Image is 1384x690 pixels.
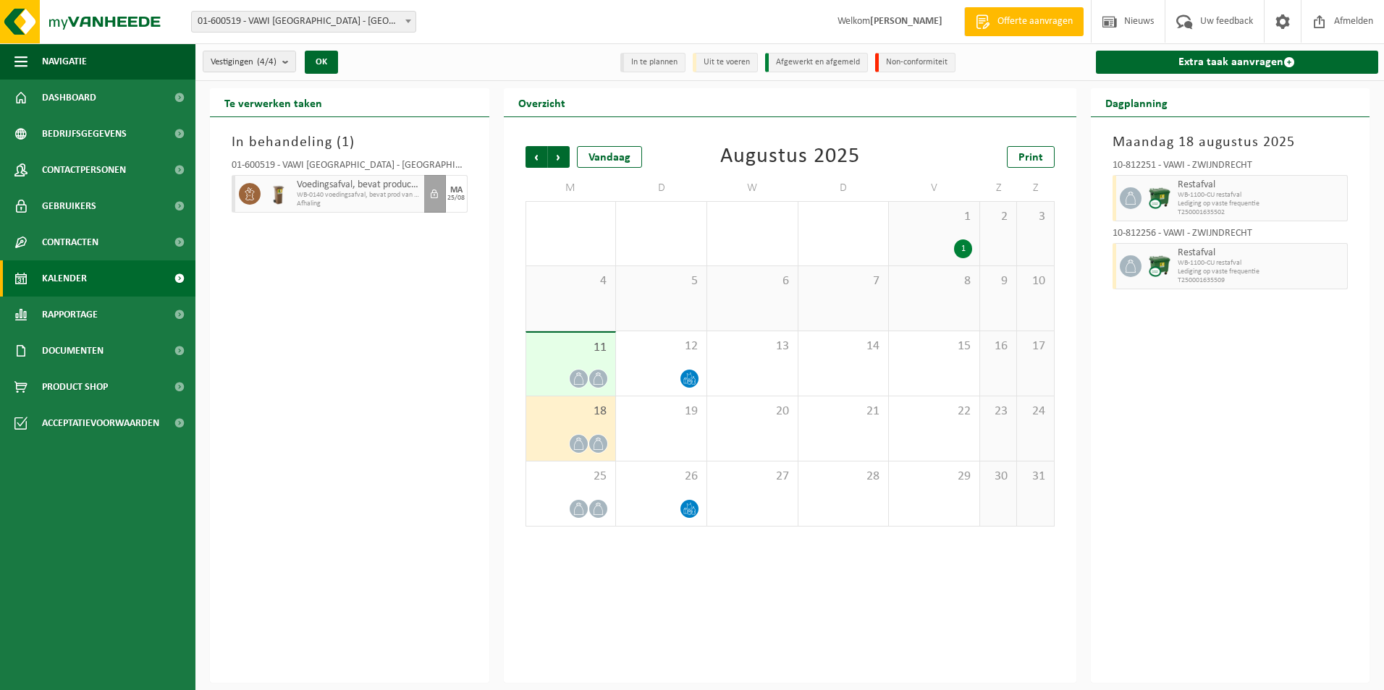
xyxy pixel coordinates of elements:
[714,404,790,419] span: 20
[714,209,790,225] span: 30
[42,369,108,405] span: Product Shop
[297,191,421,200] span: WB-0140 voedingsafval, bevat prod van dierl oorsprong, onve
[896,209,972,225] span: 1
[720,146,860,168] div: Augustus 2025
[577,146,642,168] div: Vandaag
[623,273,699,289] span: 5
[533,469,609,485] span: 25
[1178,259,1344,268] span: WB-1100-CU restafval
[42,260,87,297] span: Kalender
[798,175,890,201] td: D
[533,209,609,225] span: 28
[765,53,868,72] li: Afgewerkt en afgemeld
[42,188,96,224] span: Gebruikers
[1091,88,1182,116] h2: Dagplanning
[1024,209,1046,225] span: 3
[1096,51,1379,74] a: Extra taak aanvragen
[1024,469,1046,485] span: 31
[707,175,798,201] td: W
[192,12,415,32] span: 01-600519 - VAWI NV - ANTWERPEN
[806,338,882,354] span: 14
[964,7,1084,36] a: Offerte aanvragen
[623,338,699,354] span: 12
[623,469,699,485] span: 26
[714,338,790,354] span: 13
[1178,179,1344,191] span: Restafval
[994,14,1076,29] span: Offerte aanvragen
[297,179,421,191] span: Voedingsafval, bevat producten van dierlijke oorsprong, onverpakt, categorie 3
[1113,161,1349,175] div: 10-812251 - VAWI - ZWIJNDRECHT
[896,404,972,419] span: 22
[1007,146,1055,168] a: Print
[1024,338,1046,354] span: 17
[806,469,882,485] span: 28
[987,338,1009,354] span: 16
[42,405,159,441] span: Acceptatievoorwaarden
[896,338,972,354] span: 15
[42,80,96,116] span: Dashboard
[526,175,617,201] td: M
[533,404,609,419] span: 18
[623,209,699,225] span: 29
[447,195,465,202] div: 25/08
[875,53,955,72] li: Non-conformiteit
[1024,404,1046,419] span: 24
[42,224,98,260] span: Contracten
[987,273,1009,289] span: 9
[548,146,570,168] span: Volgende
[1178,191,1344,200] span: WB-1100-CU restafval
[42,297,98,333] span: Rapportage
[896,273,972,289] span: 8
[987,469,1009,485] span: 30
[1178,200,1344,208] span: Lediging op vaste frequentie
[42,43,87,80] span: Navigatie
[987,404,1009,419] span: 23
[1018,152,1043,163] span: Print
[305,51,338,74] button: OK
[504,88,580,116] h2: Overzicht
[342,135,350,150] span: 1
[191,11,416,33] span: 01-600519 - VAWI NV - ANTWERPEN
[232,132,468,153] h3: In behandeling ( )
[1113,229,1349,243] div: 10-812256 - VAWI - ZWIJNDRECHT
[297,200,421,208] span: Afhaling
[1178,268,1344,276] span: Lediging op vaste frequentie
[714,469,790,485] span: 27
[42,116,127,152] span: Bedrijfsgegevens
[616,175,707,201] td: D
[806,273,882,289] span: 7
[42,152,126,188] span: Contactpersonen
[1149,187,1170,209] img: WB-1100-CU
[1024,273,1046,289] span: 10
[980,175,1017,201] td: Z
[1178,208,1344,217] span: T250001635502
[896,469,972,485] span: 29
[620,53,685,72] li: In te plannen
[714,273,790,289] span: 6
[210,88,337,116] h2: Te verwerken taken
[257,57,277,67] count: (4/4)
[203,51,296,72] button: Vestigingen(4/4)
[623,404,699,419] span: 19
[889,175,980,201] td: V
[1017,175,1054,201] td: Z
[954,239,972,258] div: 1
[806,404,882,419] span: 21
[450,186,463,195] div: MA
[232,161,468,175] div: 01-600519 - VAWI [GEOGRAPHIC_DATA] - [GEOGRAPHIC_DATA]
[533,340,609,356] span: 11
[1149,255,1170,277] img: WB-1100-CU
[806,209,882,225] span: 31
[42,333,104,369] span: Documenten
[533,273,609,289] span: 4
[693,53,758,72] li: Uit te voeren
[1178,276,1344,285] span: T250001635509
[987,209,1009,225] span: 2
[870,16,942,27] strong: [PERSON_NAME]
[526,146,547,168] span: Vorige
[211,51,277,73] span: Vestigingen
[1113,132,1349,153] h3: Maandag 18 augustus 2025
[268,183,290,205] img: WB-0140-HPE-BN-01
[1178,247,1344,259] span: Restafval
